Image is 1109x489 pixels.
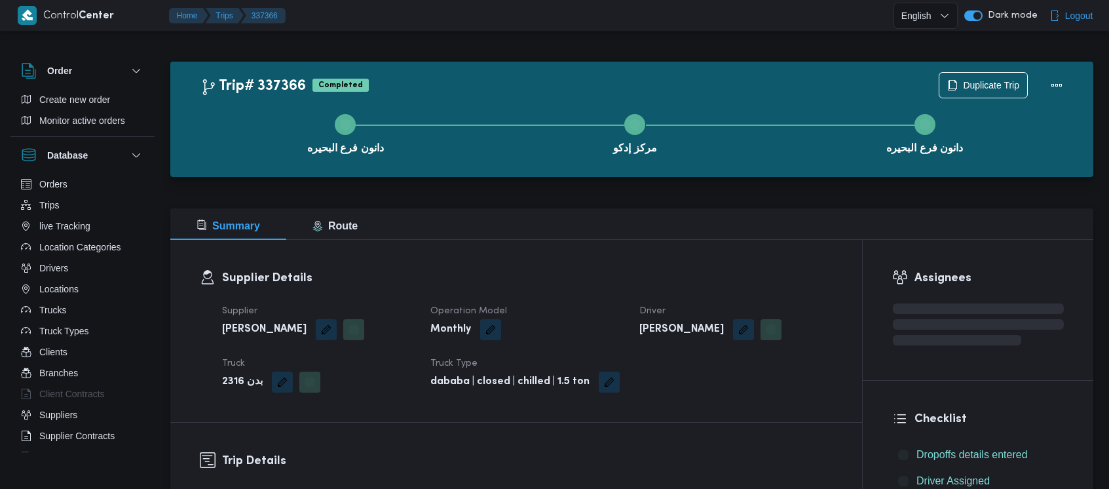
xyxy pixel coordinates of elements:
span: Create new order [39,92,110,108]
button: Dropoffs details entered [893,444,1064,465]
b: Completed [318,81,363,89]
button: مركز إدكو [490,98,780,166]
span: Truck [222,359,245,368]
h2: Trip# 337366 [200,78,306,95]
button: Orders [16,174,149,195]
button: Monitor active orders [16,110,149,131]
span: Devices [39,449,72,465]
button: 337366 [241,8,286,24]
span: Orders [39,176,67,192]
h3: Assignees [914,269,1064,287]
span: Driver Assigned [916,475,990,486]
h3: Trip Details [222,452,833,470]
span: Route [312,220,358,231]
div: Order [10,89,155,136]
span: Completed [312,79,369,92]
span: Operation Model [430,307,507,315]
span: Trips [39,197,60,213]
span: Duplicate Trip [963,77,1019,93]
button: Create new order [16,89,149,110]
button: Devices [16,446,149,467]
svg: Step 2 is complete [630,119,640,130]
h3: Database [47,147,88,163]
button: دانون فرع البحيره [780,98,1070,166]
svg: Step 1 is complete [340,119,350,130]
b: dababa | closed | chilled | 1.5 ton [430,374,590,390]
h3: Supplier Details [222,269,833,287]
span: دانون فرع البحيره [307,140,384,156]
span: Driver Assigned [916,473,990,489]
span: Dark mode [983,10,1038,21]
button: Supplier Contracts [16,425,149,446]
span: Suppliers [39,407,77,423]
img: X8yXhbKr1z7QwAAAABJRU5ErkJggg== [18,6,37,25]
button: Home [169,8,208,24]
button: Order [21,63,144,79]
h3: Order [47,63,72,79]
button: دانون فرع البحيره [200,98,490,166]
button: Locations [16,279,149,300]
span: Supplier Contracts [39,428,115,444]
b: [PERSON_NAME] [639,322,724,338]
button: Client Contracts [16,383,149,404]
button: live Tracking [16,216,149,237]
button: Actions [1043,72,1070,98]
button: Branches [16,362,149,383]
button: Duplicate Trip [939,72,1028,98]
span: Truck Types [39,323,88,339]
span: مركز إدكو [613,140,656,156]
span: Clients [39,344,67,360]
button: Truck Types [16,321,149,342]
button: Location Categories [16,237,149,258]
b: Center [79,11,114,21]
span: Supplier [222,307,257,315]
button: Logout [1044,3,1099,29]
button: Trips [206,8,244,24]
svg: Step 3 is complete [920,119,930,130]
span: دانون فرع البحيره [886,140,963,156]
b: Monthly [430,322,471,338]
button: Suppliers [16,404,149,425]
span: Trucks [39,302,66,318]
div: Database [10,174,155,458]
button: Database [21,147,144,163]
span: live Tracking [39,218,90,234]
span: Truck Type [430,359,478,368]
button: Clients [16,342,149,362]
b: بدن 2316 [222,374,263,390]
span: Driver [639,307,666,315]
b: [PERSON_NAME] [222,322,307,338]
button: Trucks [16,300,149,321]
span: Summary [197,220,260,231]
span: Drivers [39,260,68,276]
span: Monitor active orders [39,113,125,128]
span: Dropoffs details entered [916,447,1028,463]
span: Client Contracts [39,386,105,402]
button: Trips [16,195,149,216]
span: Locations [39,281,79,297]
h3: Checklist [914,410,1064,428]
span: Logout [1065,8,1093,24]
button: Drivers [16,258,149,279]
span: Branches [39,365,78,381]
span: Dropoffs details entered [916,449,1028,460]
span: Location Categories [39,239,121,255]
